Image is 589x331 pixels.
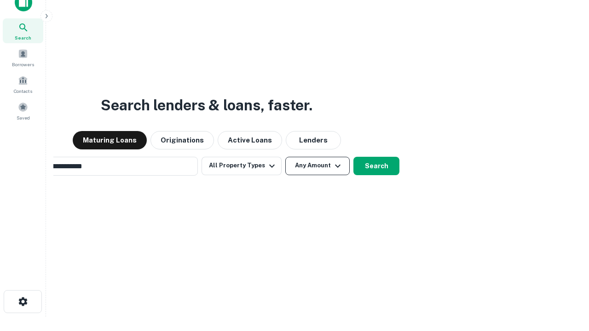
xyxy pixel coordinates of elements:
button: Any Amount [285,157,350,175]
span: Borrowers [12,61,34,68]
button: Active Loans [218,131,282,149]
a: Borrowers [3,45,43,70]
a: Search [3,18,43,43]
button: Search [353,157,399,175]
h3: Search lenders & loans, faster. [101,94,312,116]
a: Saved [3,98,43,123]
span: Saved [17,114,30,121]
button: Lenders [286,131,341,149]
iframe: Chat Widget [543,257,589,302]
button: All Property Types [202,157,282,175]
a: Contacts [3,72,43,97]
button: Originations [150,131,214,149]
button: Maturing Loans [73,131,147,149]
span: Contacts [14,87,32,95]
span: Search [15,34,31,41]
